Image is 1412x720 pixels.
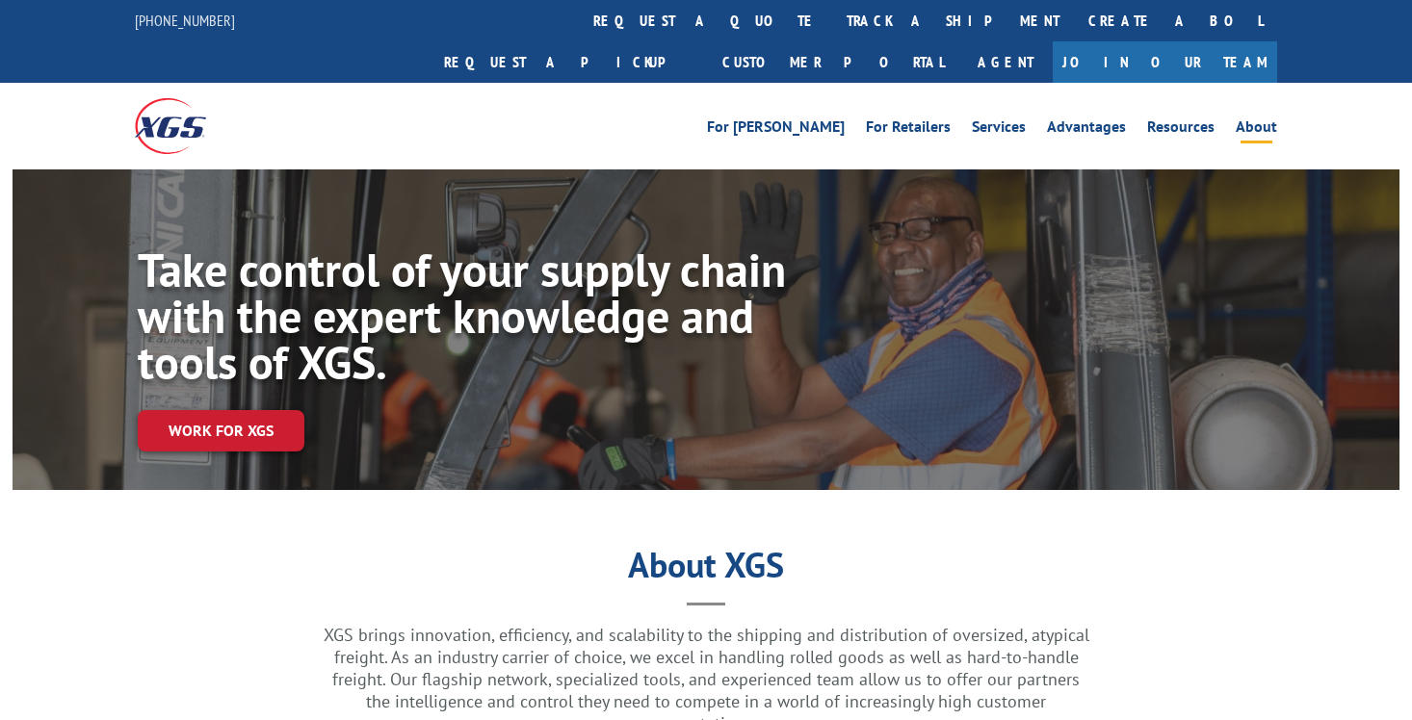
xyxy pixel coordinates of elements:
[135,11,235,30] a: [PHONE_NUMBER]
[142,552,1271,588] h1: About XGS
[1236,119,1277,141] a: About
[958,41,1053,83] a: Agent
[866,119,951,141] a: For Retailers
[708,41,958,83] a: Customer Portal
[1053,41,1277,83] a: Join Our Team
[707,119,845,141] a: For [PERSON_NAME]
[138,246,791,395] h1: Take control of your supply chain with the expert knowledge and tools of XGS.
[972,119,1026,141] a: Services
[1147,119,1215,141] a: Resources
[430,41,708,83] a: Request a pickup
[138,410,304,451] a: Work for XGS
[1047,119,1126,141] a: Advantages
